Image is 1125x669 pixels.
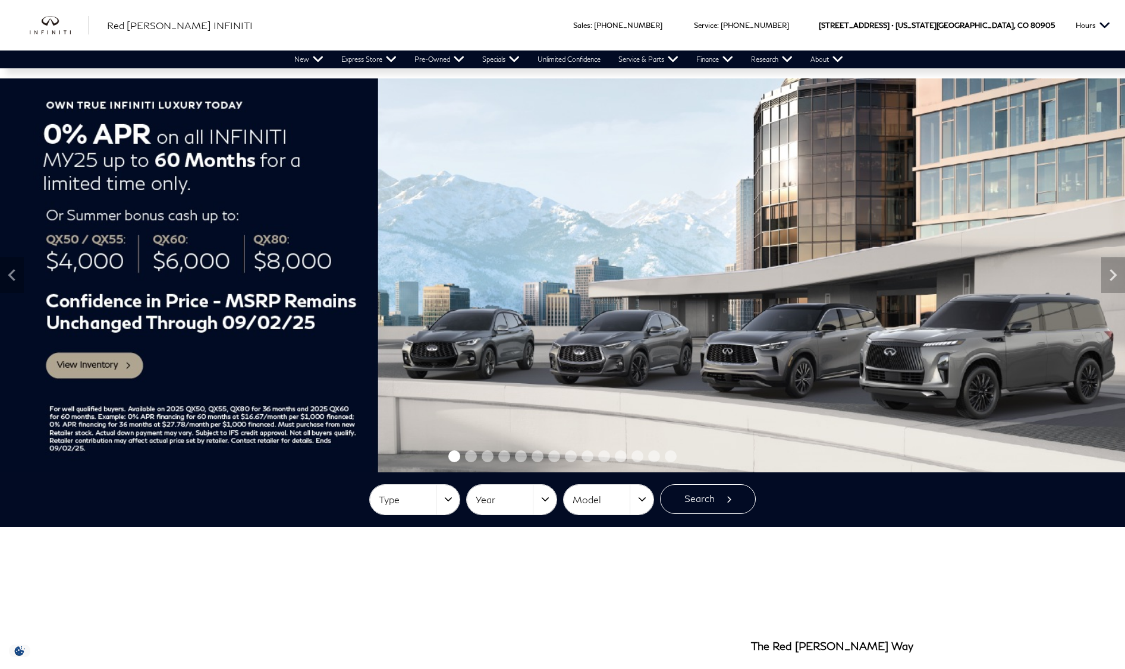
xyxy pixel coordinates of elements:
h3: The Red [PERSON_NAME] Way [751,640,913,652]
span: Go to slide 10 [598,450,610,462]
nav: Main Navigation [285,51,852,68]
span: Go to slide 11 [615,450,627,462]
span: Type [379,490,436,510]
section: Click to Open Cookie Consent Modal [6,645,33,657]
a: [PHONE_NUMBER] [594,21,662,30]
button: Year [467,485,557,515]
span: Go to slide 4 [498,450,510,462]
span: Go to slide 1 [448,450,460,462]
a: [PHONE_NUMBER] [721,21,789,30]
span: Year [476,490,533,510]
a: Unlimited Confidence [529,51,609,68]
a: Specials [473,51,529,68]
span: Go to slide 13 [648,450,660,462]
a: Service & Parts [609,51,687,68]
img: INFINITI [30,16,89,35]
span: Go to slide 12 [631,450,643,462]
a: infiniti [30,16,89,35]
span: Red [PERSON_NAME] INFINITI [107,20,253,31]
a: Finance [687,51,742,68]
a: Research [742,51,802,68]
button: Model [564,485,653,515]
span: Go to slide 14 [665,450,677,462]
a: About [802,51,852,68]
a: New [285,51,332,68]
span: Go to slide 9 [582,450,593,462]
a: Red [PERSON_NAME] INFINITI [107,18,253,33]
span: Go to slide 8 [565,450,577,462]
button: Search [660,484,756,514]
span: : [590,21,592,30]
span: Go to slide 3 [482,450,494,462]
span: Sales [573,21,590,30]
div: Next [1101,257,1125,293]
a: [STREET_ADDRESS] • [US_STATE][GEOGRAPHIC_DATA], CO 80905 [819,21,1055,30]
span: Go to slide 7 [548,450,560,462]
a: Pre-Owned [406,51,473,68]
span: Go to slide 6 [532,450,543,462]
span: Service [694,21,717,30]
span: : [717,21,719,30]
button: Type [370,485,460,515]
span: Go to slide 5 [515,450,527,462]
img: Opt-Out Icon [6,645,33,657]
span: Model [573,490,630,510]
span: Go to slide 2 [465,450,477,462]
a: Express Store [332,51,406,68]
